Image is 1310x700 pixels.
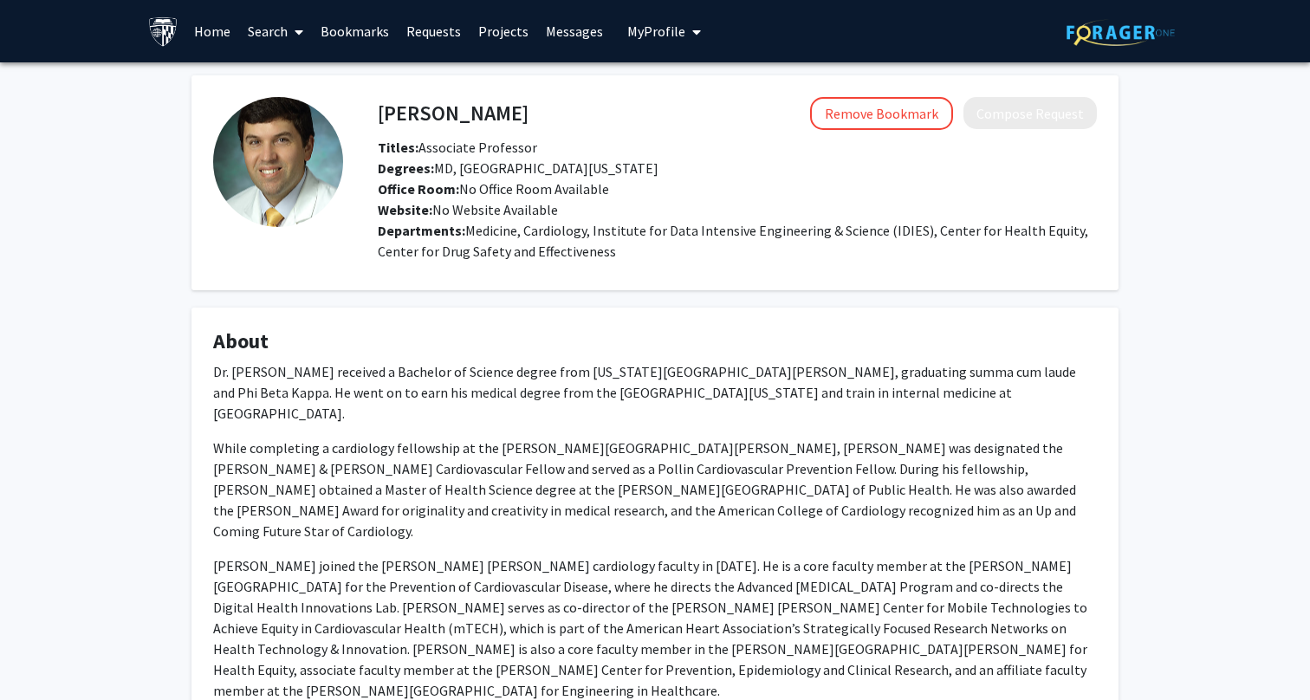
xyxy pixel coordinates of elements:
[398,1,470,62] a: Requests
[213,361,1097,424] p: Dr. [PERSON_NAME] received a Bachelor of Science degree from [US_STATE][GEOGRAPHIC_DATA][PERSON_N...
[537,1,612,62] a: Messages
[185,1,239,62] a: Home
[312,1,398,62] a: Bookmarks
[378,159,434,177] b: Degrees:
[213,437,1097,541] p: While completing a cardiology fellowship at the [PERSON_NAME][GEOGRAPHIC_DATA][PERSON_NAME], [PER...
[1067,19,1175,46] img: ForagerOne Logo
[470,1,537,62] a: Projects
[148,16,178,47] img: Johns Hopkins University Logo
[13,622,74,687] iframe: Chat
[378,159,658,177] span: MD, [GEOGRAPHIC_DATA][US_STATE]
[810,97,953,130] button: Remove Bookmark
[627,23,685,40] span: My Profile
[963,97,1097,129] button: Compose Request to Seth Martin
[378,201,558,218] span: No Website Available
[213,97,343,227] img: Profile Picture
[378,180,459,198] b: Office Room:
[239,1,312,62] a: Search
[378,201,432,218] b: Website:
[213,329,1097,354] h4: About
[378,180,609,198] span: No Office Room Available
[378,139,418,156] b: Titles:
[378,222,465,239] b: Departments:
[378,222,1088,260] span: Medicine, Cardiology, Institute for Data Intensive Engineering & Science (IDIES), Center for Heal...
[378,139,537,156] span: Associate Professor
[378,97,529,129] h4: [PERSON_NAME]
